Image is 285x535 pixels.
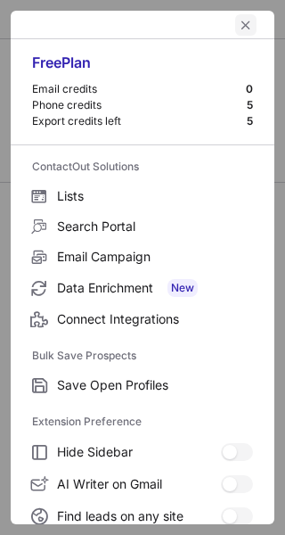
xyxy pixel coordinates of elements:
[246,82,253,96] div: 0
[32,53,253,82] div: Free Plan
[11,272,274,304] label: Data Enrichment New
[11,500,274,532] label: Find leads on any site
[235,14,256,36] button: left-button
[167,279,198,297] span: New
[28,16,46,34] button: right-button
[247,114,253,128] div: 5
[32,98,247,112] div: Phone credits
[32,114,247,128] div: Export credits left
[11,211,274,242] label: Search Portal
[57,218,253,235] span: Search Portal
[57,444,221,460] span: Hide Sidebar
[57,249,253,265] span: Email Campaign
[11,181,274,211] label: Lists
[11,468,274,500] label: AI Writer on Gmail
[11,436,274,468] label: Hide Sidebar
[57,279,253,297] span: Data Enrichment
[32,82,246,96] div: Email credits
[57,188,253,204] span: Lists
[32,342,253,370] label: Bulk Save Prospects
[32,407,253,436] label: Extension Preference
[11,370,274,400] label: Save Open Profiles
[11,304,274,334] label: Connect Integrations
[57,508,221,524] span: Find leads on any site
[57,377,253,393] span: Save Open Profiles
[11,242,274,272] label: Email Campaign
[57,476,221,492] span: AI Writer on Gmail
[57,311,253,327] span: Connect Integrations
[247,98,253,112] div: 5
[32,152,253,181] label: ContactOut Solutions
